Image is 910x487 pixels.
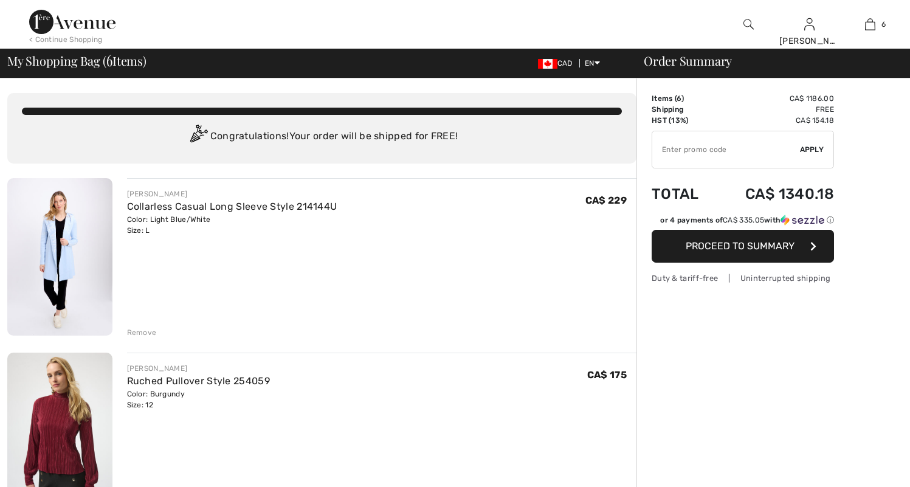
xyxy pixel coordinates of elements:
span: Apply [800,144,824,155]
img: 1ère Avenue [29,10,115,34]
div: or 4 payments of with [660,215,834,226]
span: Proceed to Summary [686,240,795,252]
span: CA$ 175 [587,369,627,381]
span: My Shopping Bag ( Items) [7,55,146,67]
td: Items ( ) [652,93,715,104]
input: Promo code [652,131,800,168]
div: Duty & tariff-free | Uninterrupted shipping [652,272,834,284]
img: Sezzle [781,215,824,226]
div: Order Summary [629,55,903,67]
img: Collarless Casual Long Sleeve Style 214144U [7,178,112,336]
div: Remove [127,327,157,338]
span: CA$ 229 [585,195,627,206]
div: [PERSON_NAME] [127,363,270,374]
button: Proceed to Summary [652,230,834,263]
div: Color: Burgundy Size: 12 [127,389,270,410]
span: CA$ 335.05 [723,216,764,224]
td: CA$ 1186.00 [715,93,834,104]
span: CAD [538,59,577,67]
div: [PERSON_NAME] [127,188,337,199]
td: Free [715,104,834,115]
img: My Bag [865,17,875,32]
td: Total [652,173,715,215]
td: HST (13%) [652,115,715,126]
div: [PERSON_NAME] [779,35,839,47]
span: 6 [106,52,112,67]
td: CA$ 154.18 [715,115,834,126]
a: Ruched Pullover Style 254059 [127,375,270,387]
div: < Continue Shopping [29,34,103,45]
td: CA$ 1340.18 [715,173,834,215]
span: 6 [881,19,886,30]
div: Congratulations! Your order will be shipped for FREE! [22,125,622,149]
a: 6 [840,17,900,32]
div: Color: Light Blue/White Size: L [127,214,337,236]
a: Collarless Casual Long Sleeve Style 214144U [127,201,337,212]
img: Congratulation2.svg [186,125,210,149]
div: or 4 payments ofCA$ 335.05withSezzle Click to learn more about Sezzle [652,215,834,230]
span: EN [585,59,600,67]
span: 6 [677,94,681,103]
a: Sign In [804,18,815,30]
img: Canadian Dollar [538,59,557,69]
td: Shipping [652,104,715,115]
img: My Info [804,17,815,32]
img: search the website [743,17,754,32]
